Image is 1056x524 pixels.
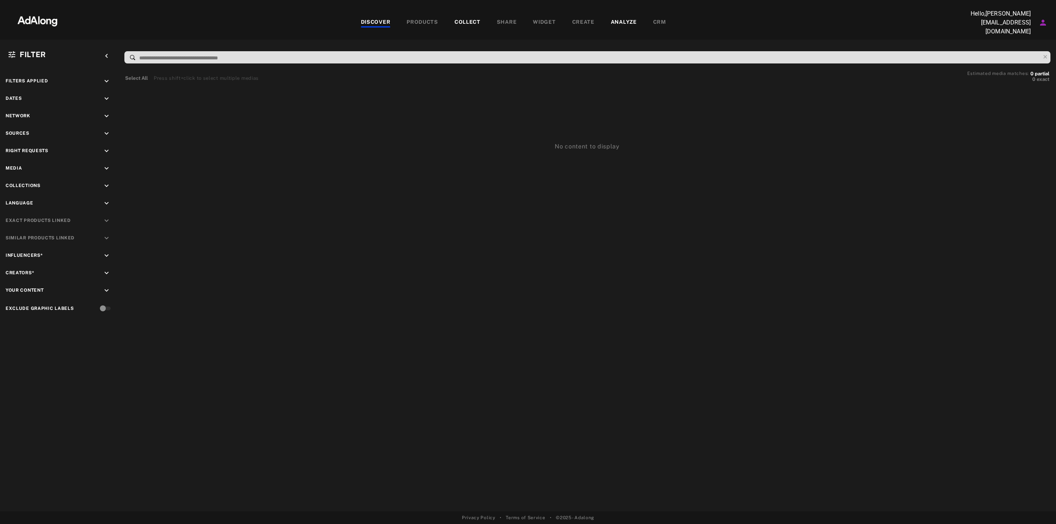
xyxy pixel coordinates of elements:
[967,71,1029,76] span: Estimated media matches:
[102,130,111,138] i: keyboard_arrow_down
[550,514,552,521] span: •
[361,18,391,27] div: DISCOVER
[5,9,70,32] img: 63233d7d88ed69de3c212112c67096b6.png
[102,269,111,277] i: keyboard_arrow_down
[6,253,43,258] span: Influencers*
[556,514,594,521] span: © 2025 - Adalong
[500,514,502,521] span: •
[102,52,111,60] i: keyboard_arrow_left
[462,514,495,521] a: Privacy Policy
[611,18,637,27] div: ANALYZE
[102,95,111,103] i: keyboard_arrow_down
[1032,76,1035,82] span: 0
[102,286,111,295] i: keyboard_arrow_down
[154,75,259,82] div: Press shift+click to select multiple medias
[102,252,111,260] i: keyboard_arrow_down
[102,199,111,207] i: keyboard_arrow_down
[6,200,33,206] span: Language
[454,18,480,27] div: COLLECT
[6,288,43,293] span: Your Content
[20,50,46,59] span: Filter
[102,112,111,120] i: keyboard_arrow_down
[102,182,111,190] i: keyboard_arrow_down
[1030,71,1033,76] span: 0
[6,270,34,275] span: Creators*
[125,75,148,82] button: Select All
[653,18,666,27] div: CRM
[1037,16,1049,29] button: Account settings
[6,305,74,312] div: Exclude Graphic Labels
[6,217,113,244] div: This is a premium feature. Please contact us for more information.
[6,166,22,171] span: Media
[102,147,111,155] i: keyboard_arrow_down
[6,96,22,101] span: Dates
[6,183,40,188] span: Collections
[6,78,48,83] span: Filters applied
[1030,72,1049,76] button: 0partial
[497,18,517,27] div: SHARE
[533,18,555,27] div: WIDGET
[506,514,545,521] a: Terms of Service
[956,9,1031,36] p: Hello, [PERSON_NAME][EMAIL_ADDRESS][DOMAIN_NAME]
[967,76,1049,83] button: 0exact
[572,18,594,27] div: CREATE
[6,131,29,136] span: Sources
[407,18,438,27] div: PRODUCTS
[6,148,48,153] span: Right Requests
[102,77,111,85] i: keyboard_arrow_down
[6,113,30,118] span: Network
[102,164,111,173] i: keyboard_arrow_down
[123,86,1051,151] div: No content to display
